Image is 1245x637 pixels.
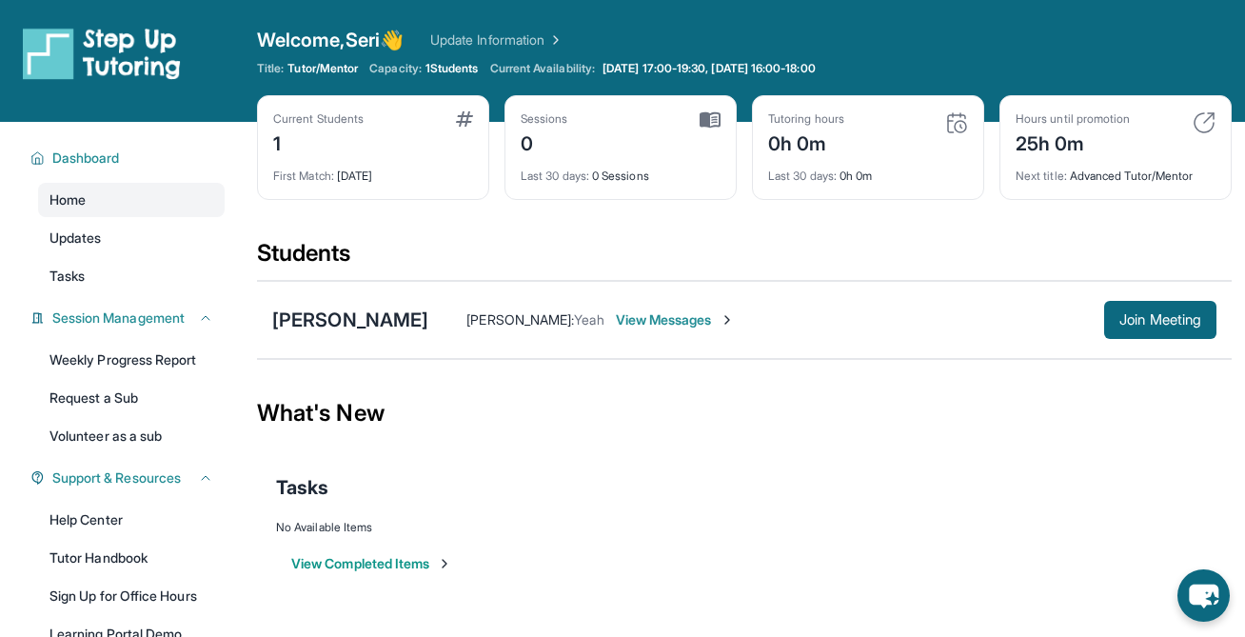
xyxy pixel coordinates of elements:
span: Updates [49,229,102,248]
span: Next title : [1016,169,1067,183]
span: Current Availability: [490,61,595,76]
a: Home [38,183,225,217]
div: What's New [257,371,1232,455]
span: Tasks [49,267,85,286]
a: Volunteer as a sub [38,419,225,453]
a: Tasks [38,259,225,293]
a: Help Center [38,503,225,537]
span: Last 30 days : [521,169,589,183]
button: Dashboard [45,149,213,168]
span: Capacity: [369,61,422,76]
span: First Match : [273,169,334,183]
a: Sign Up for Office Hours [38,579,225,613]
div: [PERSON_NAME] [272,307,428,333]
button: Session Management [45,309,213,328]
div: Tutoring hours [768,111,844,127]
span: Support & Resources [52,468,181,488]
div: Students [257,238,1232,280]
span: View Messages [616,310,735,329]
span: Welcome, Seri 👋 [257,27,404,53]
a: Update Information [430,30,563,50]
div: 1 [273,127,364,157]
div: 0h 0m [768,127,844,157]
a: [DATE] 17:00-19:30, [DATE] 16:00-18:00 [599,61,820,76]
a: Tutor Handbook [38,541,225,575]
button: View Completed Items [291,554,452,573]
img: Chevron Right [544,30,563,50]
div: Advanced Tutor/Mentor [1016,157,1215,184]
div: [DATE] [273,157,473,184]
img: card [456,111,473,127]
span: Title: [257,61,284,76]
div: 0h 0m [768,157,968,184]
span: Yeah [574,311,603,328]
a: Request a Sub [38,381,225,415]
span: Tasks [276,474,328,501]
div: 25h 0m [1016,127,1130,157]
span: 1 Students [425,61,479,76]
span: Tutor/Mentor [287,61,358,76]
div: No Available Items [276,520,1213,535]
button: Support & Resources [45,468,213,488]
div: Hours until promotion [1016,111,1130,127]
img: card [700,111,721,129]
span: Dashboard [52,149,120,168]
button: Join Meeting [1104,301,1216,339]
span: Join Meeting [1119,314,1201,326]
div: 0 Sessions [521,157,721,184]
span: Last 30 days : [768,169,837,183]
button: chat-button [1177,569,1230,622]
span: [PERSON_NAME] : [466,311,574,328]
span: [DATE] 17:00-19:30, [DATE] 16:00-18:00 [603,61,816,76]
span: Home [49,190,86,209]
a: Updates [38,221,225,255]
img: logo [23,27,181,80]
span: Session Management [52,309,185,328]
img: card [945,111,968,134]
img: Chevron-Right [720,312,735,328]
a: Weekly Progress Report [38,343,225,377]
div: Current Students [273,111,364,127]
div: Sessions [521,111,568,127]
div: 0 [521,127,568,157]
img: card [1193,111,1215,134]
